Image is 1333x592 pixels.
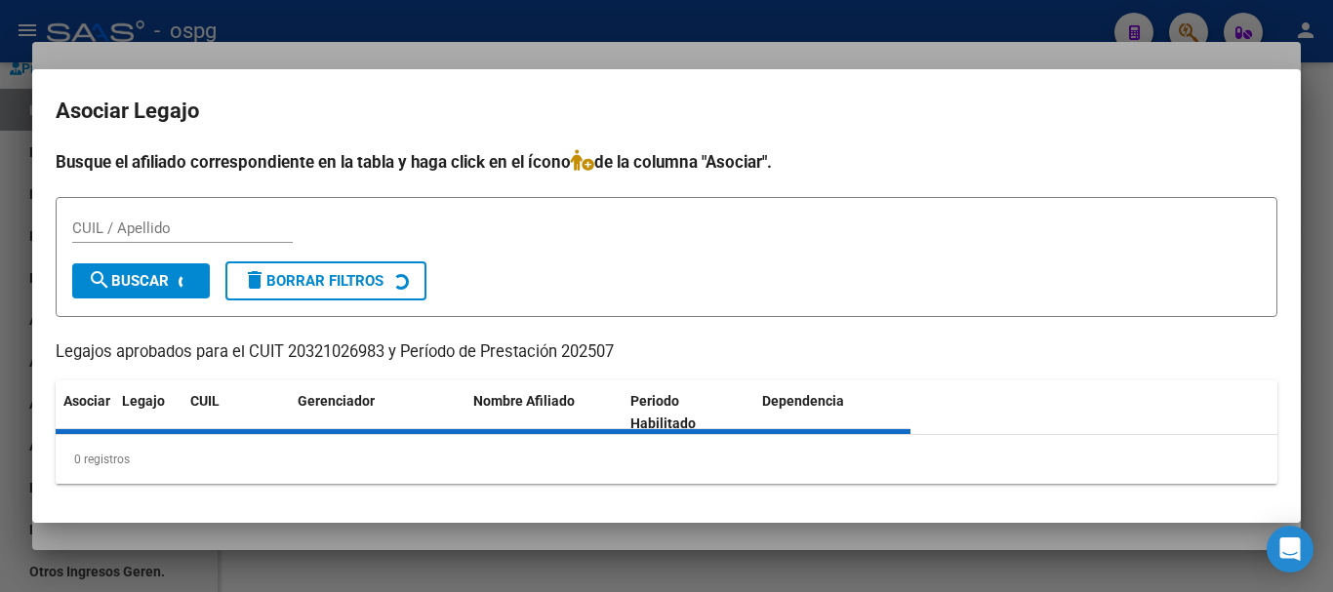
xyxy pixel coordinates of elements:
datatable-header-cell: CUIL [182,380,290,445]
button: Borrar Filtros [225,261,426,300]
datatable-header-cell: Nombre Afiliado [465,380,623,445]
h4: Busque el afiliado correspondiente en la tabla y haga click en el ícono de la columna "Asociar". [56,149,1277,175]
datatable-header-cell: Asociar [56,380,114,445]
span: Dependencia [762,393,844,409]
mat-icon: delete [243,268,266,292]
button: Buscar [72,263,210,298]
mat-icon: search [88,268,111,292]
span: Legajo [122,393,165,409]
datatable-header-cell: Legajo [114,380,182,445]
span: Periodo Habilitado [630,393,696,431]
span: CUIL [190,393,220,409]
datatable-header-cell: Dependencia [754,380,911,445]
h2: Asociar Legajo [56,93,1277,130]
p: Legajos aprobados para el CUIT 20321026983 y Período de Prestación 202507 [56,340,1277,365]
span: Buscar [88,272,169,290]
span: Nombre Afiliado [473,393,575,409]
span: Gerenciador [298,393,375,409]
div: 0 registros [56,435,1277,484]
span: Borrar Filtros [243,272,384,290]
datatable-header-cell: Gerenciador [290,380,465,445]
span: Asociar [63,393,110,409]
datatable-header-cell: Periodo Habilitado [623,380,754,445]
div: Open Intercom Messenger [1267,526,1313,572]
